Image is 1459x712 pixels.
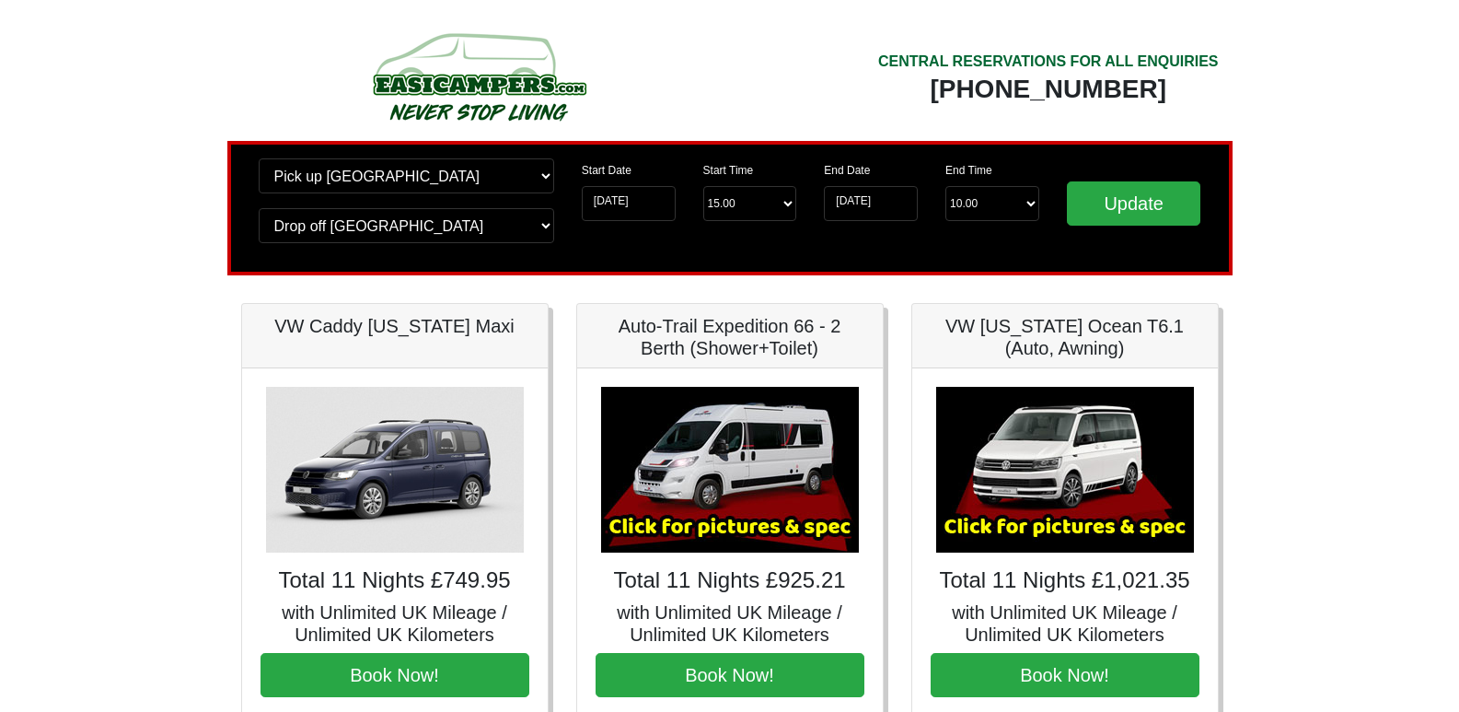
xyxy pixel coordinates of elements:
input: Update [1067,181,1201,226]
img: campers-checkout-logo.png [304,26,654,127]
button: Book Now! [596,653,864,697]
h4: Total 11 Nights £925.21 [596,567,864,594]
label: End Date [824,162,870,179]
h5: Auto-Trail Expedition 66 - 2 Berth (Shower+Toilet) [596,315,864,359]
img: VW Caddy California Maxi [266,387,524,553]
h5: VW [US_STATE] Ocean T6.1 (Auto, Awning) [931,315,1199,359]
h4: Total 11 Nights £1,021.35 [931,567,1199,594]
div: [PHONE_NUMBER] [878,73,1219,106]
button: Book Now! [931,653,1199,697]
input: Start Date [582,186,676,221]
h5: with Unlimited UK Mileage / Unlimited UK Kilometers [261,601,529,646]
h5: with Unlimited UK Mileage / Unlimited UK Kilometers [596,601,864,646]
h5: with Unlimited UK Mileage / Unlimited UK Kilometers [931,601,1199,646]
img: VW California Ocean T6.1 (Auto, Awning) [936,387,1194,553]
label: Start Date [582,162,631,179]
label: Start Time [703,162,754,179]
button: Book Now! [261,653,529,697]
h5: VW Caddy [US_STATE] Maxi [261,315,529,337]
h4: Total 11 Nights £749.95 [261,567,529,594]
label: End Time [945,162,992,179]
div: CENTRAL RESERVATIONS FOR ALL ENQUIRIES [878,51,1219,73]
img: Auto-Trail Expedition 66 - 2 Berth (Shower+Toilet) [601,387,859,553]
input: Return Date [824,186,918,221]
